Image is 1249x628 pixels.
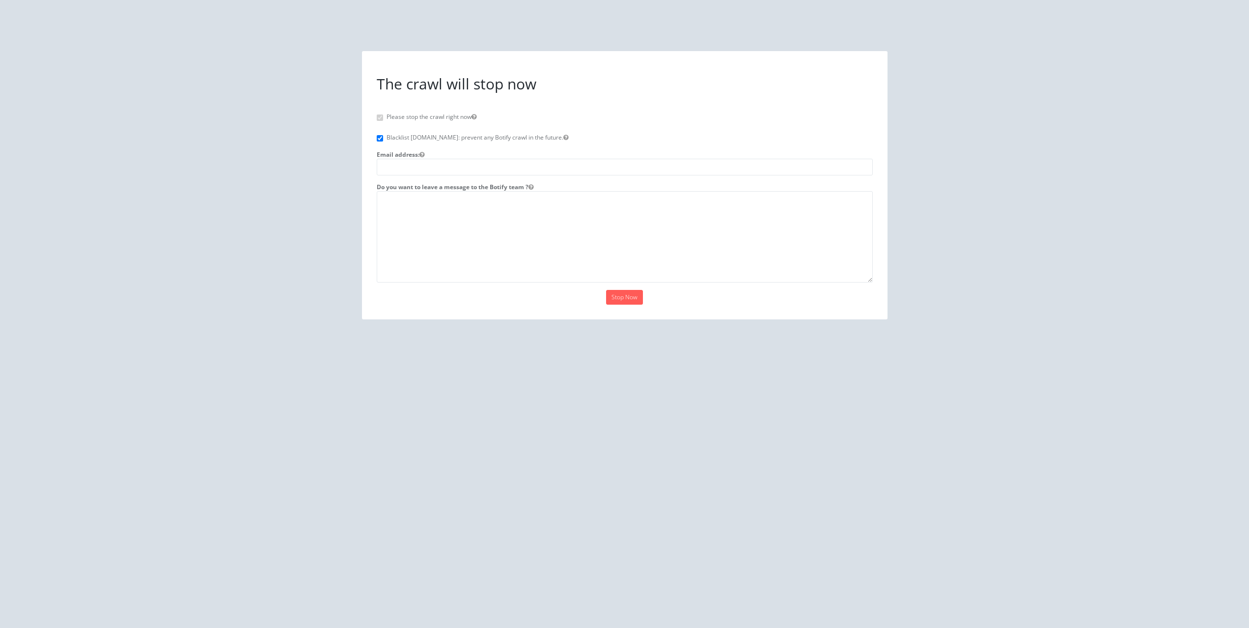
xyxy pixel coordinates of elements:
[387,113,476,121] label: Please stop the crawl right now
[377,135,383,142] input: Blacklist [DOMAIN_NAME]: prevent any Botify crawl in the future.
[528,183,533,191] button: Do you want to leave a message to the Botify team ?
[563,133,568,142] button: Blacklist [DOMAIN_NAME]: prevent any Botify crawl in the future.
[472,113,476,121] button: Please stop the crawl right now
[377,114,383,121] input: Please stop the crawl right now
[387,133,568,142] label: Blacklist [DOMAIN_NAME]: prevent any Botify crawl in the future.
[369,150,880,159] label: Email address:
[377,76,873,92] h2: The crawl will stop now
[369,183,880,191] label: Do you want to leave a message to the Botify team ?
[606,290,643,305] button: Stop Now
[419,150,424,159] button: Email address:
